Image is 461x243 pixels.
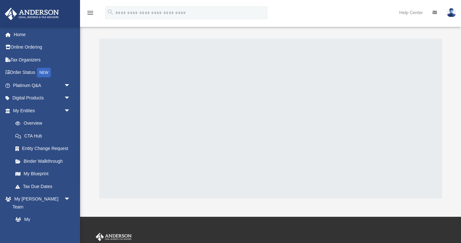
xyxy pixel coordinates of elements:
[4,104,80,117] a: My Entitiesarrow_drop_down
[9,213,74,242] a: My [PERSON_NAME] Team
[4,66,80,79] a: Order StatusNEW
[64,79,77,92] span: arrow_drop_down
[4,41,80,54] a: Online Ordering
[9,180,80,193] a: Tax Due Dates
[4,79,80,92] a: Platinum Q&Aarrow_drop_down
[86,12,94,17] a: menu
[4,193,77,213] a: My [PERSON_NAME] Teamarrow_drop_down
[9,142,80,155] a: Entity Change Request
[4,28,80,41] a: Home
[64,92,77,105] span: arrow_drop_down
[9,155,80,168] a: Binder Walkthrough
[9,117,80,130] a: Overview
[9,129,80,142] a: CTA Hub
[9,168,77,180] a: My Blueprint
[37,68,51,77] div: NEW
[4,92,80,105] a: Digital Productsarrow_drop_down
[64,193,77,206] span: arrow_drop_down
[107,9,114,16] i: search
[86,9,94,17] i: menu
[94,233,133,241] img: Anderson Advisors Platinum Portal
[64,104,77,117] span: arrow_drop_down
[447,8,456,17] img: User Pic
[4,53,80,66] a: Tax Organizers
[3,8,61,20] img: Anderson Advisors Platinum Portal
